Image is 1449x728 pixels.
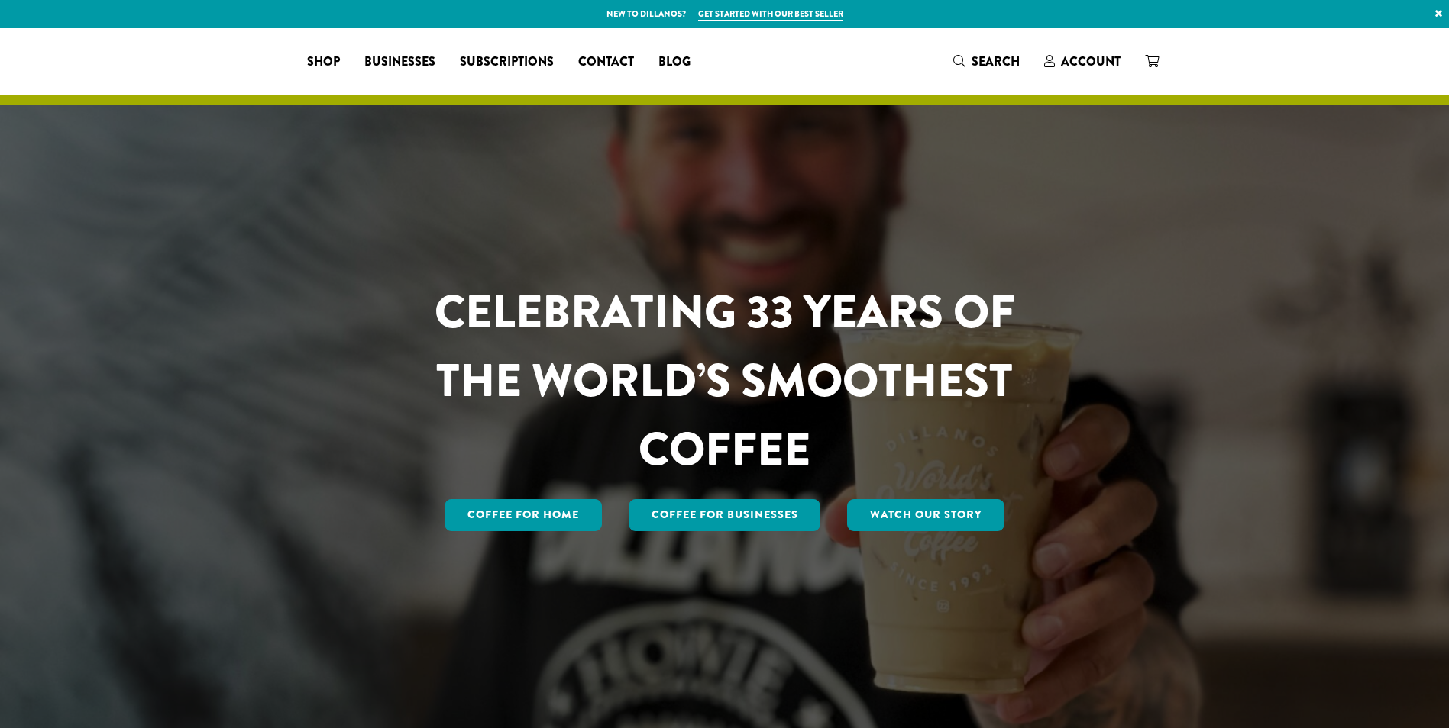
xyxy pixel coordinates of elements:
span: Blog [658,53,691,72]
span: Businesses [364,53,435,72]
a: Search [941,49,1032,74]
a: Get started with our best seller [698,8,843,21]
h1: CELEBRATING 33 YEARS OF THE WORLD’S SMOOTHEST COFFEE [390,278,1060,484]
span: Search [972,53,1020,70]
span: Account [1061,53,1121,70]
a: Shop [295,50,352,74]
a: Coffee For Businesses [629,499,821,531]
a: Coffee for Home [445,499,602,531]
a: Watch Our Story [847,499,1004,531]
span: Shop [307,53,340,72]
span: Contact [578,53,634,72]
span: Subscriptions [460,53,554,72]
